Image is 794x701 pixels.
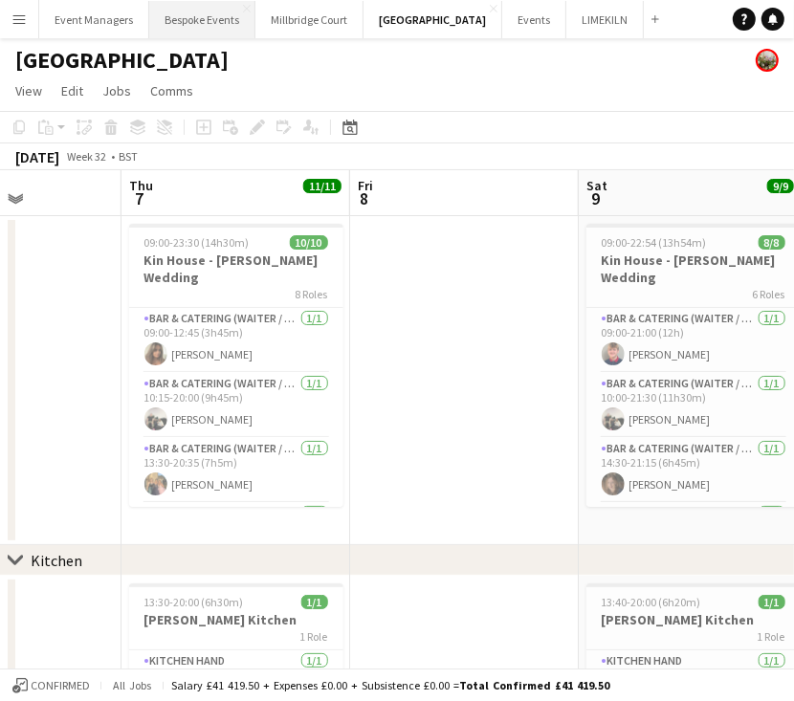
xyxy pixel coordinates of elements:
span: Thu [129,177,153,194]
a: Jobs [95,78,139,103]
span: 11/11 [303,179,342,193]
button: Events [502,1,566,38]
span: 1/1 [759,595,785,609]
span: 1 Role [758,629,785,644]
span: Comms [150,82,193,99]
div: Salary £41 419.50 + Expenses £0.00 + Subsistence £0.00 = [171,678,609,692]
app-card-role: Bar & Catering (Waiter / waitress)1/113:30-20:35 (7h5m)[PERSON_NAME] [129,438,343,503]
span: 6 Roles [753,287,785,301]
a: View [8,78,50,103]
h3: Kin House - [PERSON_NAME] Wedding [129,252,343,286]
h1: [GEOGRAPHIC_DATA] [15,46,229,75]
span: 09:00-22:54 (13h54m) [602,235,707,250]
span: 1/1 [301,595,328,609]
app-user-avatar: Staffing Manager [756,49,779,72]
div: Kitchen [31,551,82,570]
span: All jobs [109,678,155,692]
span: 10/10 [290,235,328,250]
span: 8 Roles [296,287,328,301]
span: Fri [358,177,373,194]
div: BST [119,149,138,164]
span: View [15,82,42,99]
span: Sat [586,177,607,194]
span: Jobs [102,82,131,99]
span: 9/9 [767,179,794,193]
span: Confirmed [31,679,90,692]
span: 7 [126,187,153,209]
button: Confirmed [10,675,93,696]
span: Total Confirmed £41 419.50 [459,678,609,692]
span: 8 [355,187,373,209]
a: Comms [143,78,201,103]
button: Bespoke Events [149,1,255,38]
button: Event Managers [39,1,149,38]
span: 09:00-23:30 (14h30m) [144,235,250,250]
span: Week 32 [63,149,111,164]
span: 9 [584,187,607,209]
button: Millbridge Court [255,1,364,38]
span: 13:30-20:00 (6h30m) [144,595,244,609]
a: Edit [54,78,91,103]
div: [DATE] [15,147,59,166]
app-card-role: Bar & Catering (Waiter / waitress)1/109:00-12:45 (3h45m)[PERSON_NAME] [129,308,343,373]
button: LIMEKILN [566,1,644,38]
div: 2 Jobs [304,195,341,209]
app-job-card: 09:00-23:30 (14h30m)10/10Kin House - [PERSON_NAME] Wedding8 RolesBar & Catering (Waiter / waitres... [129,224,343,507]
span: Edit [61,82,83,99]
span: 8/8 [759,235,785,250]
span: 13:40-20:00 (6h20m) [602,595,701,609]
h3: [PERSON_NAME] Kitchen [129,611,343,628]
button: [GEOGRAPHIC_DATA] [364,1,502,38]
span: 1 Role [300,629,328,644]
app-card-role: Bar & Catering (Waiter / waitress)2/2 [129,503,343,596]
app-card-role: Bar & Catering (Waiter / waitress)1/110:15-20:00 (9h45m)[PERSON_NAME] [129,373,343,438]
